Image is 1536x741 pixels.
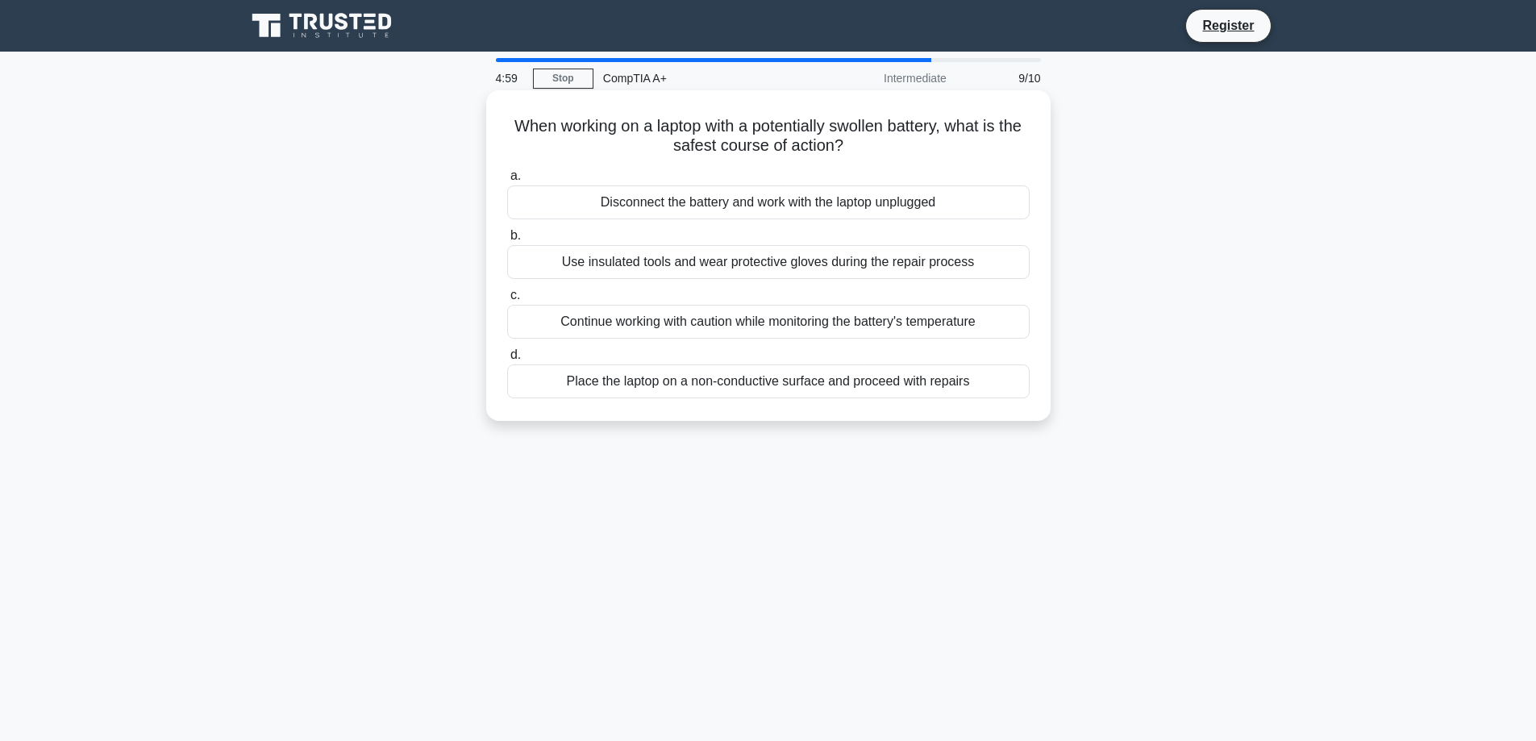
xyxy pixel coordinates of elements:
[507,305,1030,339] div: Continue working with caution while monitoring the battery's temperature
[506,116,1031,156] h5: When working on a laptop with a potentially swollen battery, what is the safest course of action?
[507,185,1030,219] div: Disconnect the battery and work with the laptop unplugged
[510,228,521,242] span: b.
[815,62,956,94] div: Intermediate
[507,245,1030,279] div: Use insulated tools and wear protective gloves during the repair process
[593,62,815,94] div: CompTIA A+
[510,348,521,361] span: d.
[510,288,520,302] span: c.
[507,364,1030,398] div: Place the laptop on a non-conductive surface and proceed with repairs
[533,69,593,89] a: Stop
[510,169,521,182] span: a.
[486,62,533,94] div: 4:59
[1193,15,1263,35] a: Register
[956,62,1051,94] div: 9/10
